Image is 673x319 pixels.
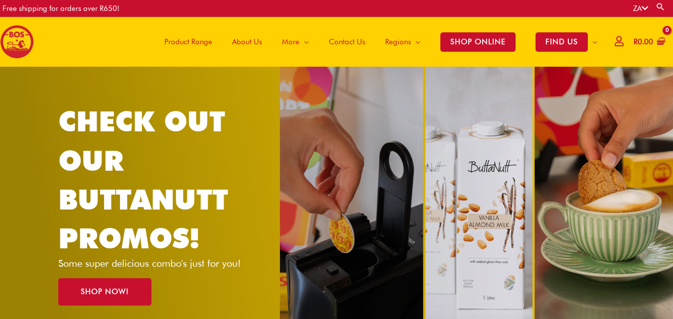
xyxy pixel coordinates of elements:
[154,17,222,67] a: Product Range
[634,37,653,46] bdi: 0.00
[656,2,666,11] a: Search button
[375,17,430,67] a: Regions
[536,32,588,52] span: FIND US
[81,288,129,296] span: SHOP NOW!
[632,31,666,53] a: View Shopping Cart, empty
[164,27,212,57] span: Product Range
[232,27,262,57] span: About Us
[319,17,375,67] a: Contact Us
[58,258,258,268] p: Some super delicious combo's just for you!
[634,37,638,46] span: R
[329,27,365,57] span: Contact Us
[430,17,526,67] a: SHOP ONLINE
[147,17,607,67] nav: Site Navigation
[58,105,228,255] a: CHECK OUT OUR BUTTANUTT PROMOS!
[282,27,299,57] span: More
[633,4,648,13] a: ZA
[385,27,411,57] span: Regions
[272,17,319,67] a: More
[222,17,272,67] a: About Us
[58,278,151,306] a: SHOP NOW!
[440,32,516,52] span: SHOP ONLINE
